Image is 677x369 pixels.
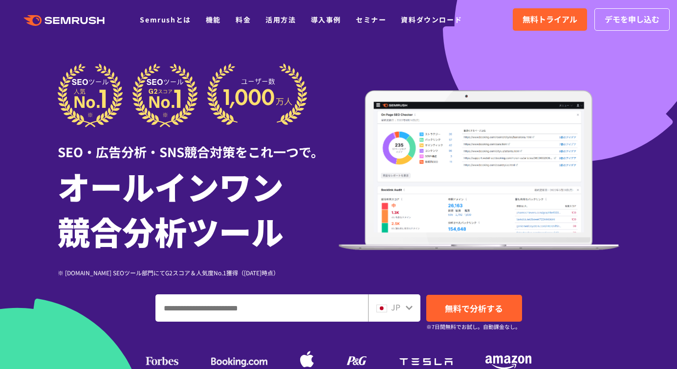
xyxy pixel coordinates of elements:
[58,164,339,253] h1: オールインワン 競合分析ツール
[58,127,339,161] div: SEO・広告分析・SNS競合対策をこれ一つで。
[426,322,521,331] small: ※7日間無料でお試し。自動課金なし。
[58,268,339,277] div: ※ [DOMAIN_NAME] SEOツール部門にてG2スコア＆人気度No.1獲得（[DATE]時点）
[594,8,670,31] a: デモを申し込む
[605,13,659,26] span: デモを申し込む
[426,295,522,322] a: 無料で分析する
[513,8,587,31] a: 無料トライアル
[523,13,577,26] span: 無料トライアル
[311,15,341,24] a: 導入事例
[206,15,221,24] a: 機能
[140,15,191,24] a: Semrushとは
[356,15,386,24] a: セミナー
[445,302,503,314] span: 無料で分析する
[265,15,296,24] a: 活用方法
[236,15,251,24] a: 料金
[156,295,368,321] input: ドメイン、キーワードまたはURLを入力してください
[391,301,400,313] span: JP
[401,15,462,24] a: 資料ダウンロード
